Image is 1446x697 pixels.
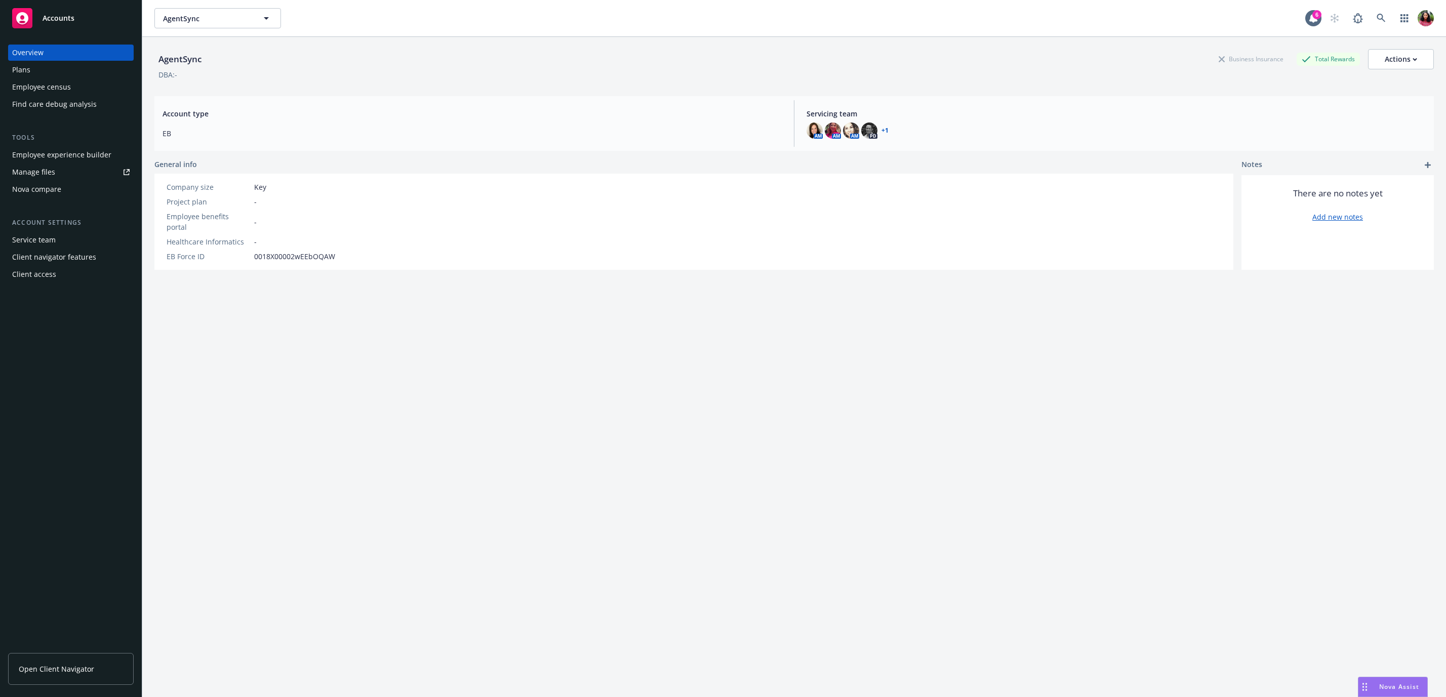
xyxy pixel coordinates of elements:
[1394,8,1415,28] a: Switch app
[881,128,889,134] a: +1
[167,211,250,232] div: Employee benefits portal
[12,266,56,282] div: Client access
[12,96,97,112] div: Find care debug analysis
[1214,53,1289,65] div: Business Insurance
[1297,53,1360,65] div: Total Rewards
[1293,187,1383,199] span: There are no notes yet
[1368,49,1434,69] button: Actions
[163,108,782,119] span: Account type
[254,196,257,207] span: -
[12,164,55,180] div: Manage files
[8,249,134,265] a: Client navigator features
[1379,682,1419,691] span: Nova Assist
[8,181,134,197] a: Nova compare
[8,232,134,248] a: Service team
[1371,8,1391,28] a: Search
[8,164,134,180] a: Manage files
[1418,10,1434,26] img: photo
[167,236,250,247] div: Healthcare Informatics
[8,45,134,61] a: Overview
[8,266,134,282] a: Client access
[254,217,257,227] span: -
[154,8,281,28] button: AgentSync
[1358,677,1428,697] button: Nova Assist
[1358,677,1371,696] div: Drag to move
[1312,212,1363,222] a: Add new notes
[861,122,877,139] img: photo
[8,96,134,112] a: Find care debug analysis
[8,62,134,78] a: Plans
[12,147,111,163] div: Employee experience builder
[8,218,134,228] div: Account settings
[807,108,1426,119] span: Servicing team
[167,196,250,207] div: Project plan
[163,13,251,24] span: AgentSync
[12,45,44,61] div: Overview
[154,53,206,66] div: AgentSync
[825,122,841,139] img: photo
[8,4,134,32] a: Accounts
[154,159,197,170] span: General info
[1241,159,1262,171] span: Notes
[843,122,859,139] img: photo
[254,251,335,262] span: 0018X00002wEEbOQAW
[43,14,74,22] span: Accounts
[158,69,177,80] div: DBA: -
[12,249,96,265] div: Client navigator features
[12,62,30,78] div: Plans
[1312,10,1321,19] div: 6
[8,79,134,95] a: Employee census
[8,133,134,143] div: Tools
[8,147,134,163] a: Employee experience builder
[12,79,71,95] div: Employee census
[254,182,266,192] span: Key
[254,236,257,247] span: -
[807,122,823,139] img: photo
[1348,8,1368,28] a: Report a Bug
[167,182,250,192] div: Company size
[1385,50,1417,69] div: Actions
[12,232,56,248] div: Service team
[1324,8,1345,28] a: Start snowing
[163,128,782,139] span: EB
[1422,159,1434,171] a: add
[12,181,61,197] div: Nova compare
[19,664,94,674] span: Open Client Navigator
[167,251,250,262] div: EB Force ID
